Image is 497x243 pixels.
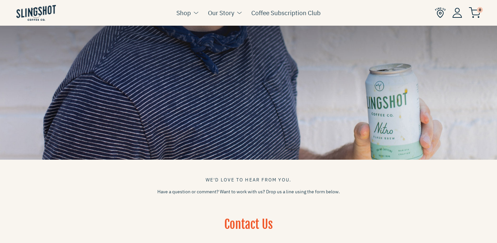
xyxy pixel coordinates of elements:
[251,8,321,18] a: Coffee Subscription Club
[208,8,234,18] a: Our Story
[127,188,370,195] p: Have a question or comment? Want to work with us? Drop us a line using the form below.
[127,176,370,183] div: We'd love to hear from you.
[477,7,483,13] span: 0
[127,216,370,241] h1: Contact Us
[452,8,462,18] img: Account
[176,8,191,18] a: Shop
[435,7,446,18] img: Find Us
[469,7,481,18] img: cart
[469,9,481,16] a: 0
